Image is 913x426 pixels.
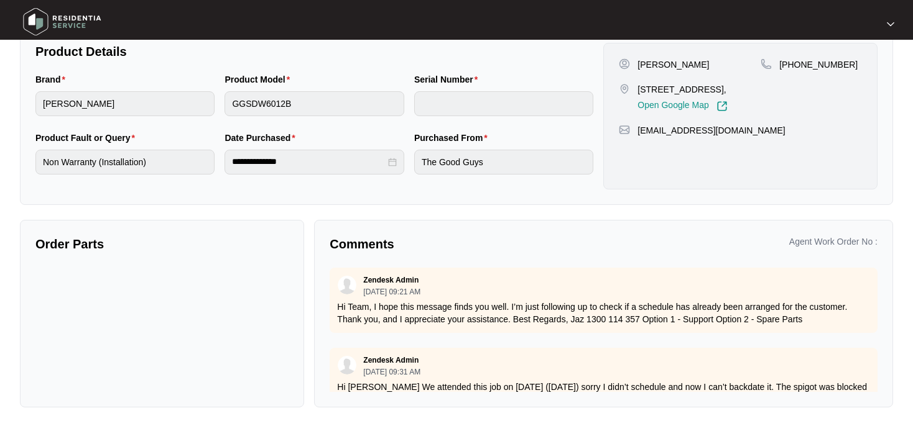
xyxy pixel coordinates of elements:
label: Brand [35,73,70,86]
p: [EMAIL_ADDRESS][DOMAIN_NAME] [637,124,785,137]
p: Order Parts [35,235,289,253]
p: [STREET_ADDRESS], [637,83,727,96]
p: Hi Team, I hope this message finds you well. I’m just following up to check if a schedule has alr... [337,301,870,325]
input: Purchased From [414,150,593,174]
input: Brand [35,91,215,116]
img: user.svg [338,356,356,374]
a: Open Google Map [637,101,727,112]
p: [DATE] 09:21 AM [363,288,420,296]
label: Product Fault or Query [35,132,140,144]
img: residentia service logo [19,3,106,40]
p: Product Details [35,43,593,60]
input: Date Purchased [232,155,385,168]
p: [PHONE_NUMBER] [779,58,858,71]
label: Serial Number [414,73,483,86]
p: Hi [PERSON_NAME] We attended this job on [DATE] ([DATE]) sorry I didn’t schedule and now I can’t ... [337,381,870,418]
img: Link-External [716,101,728,112]
img: user.svg [338,276,356,294]
p: Zendesk Admin [363,355,419,365]
input: Product Fault or Query [35,150,215,174]
img: user-pin [619,58,630,70]
input: Serial Number [414,91,593,116]
input: Product Model [225,91,404,116]
label: Purchased From [414,132,493,144]
img: dropdown arrow [887,21,894,27]
p: [PERSON_NAME] [637,58,709,71]
p: [DATE] 09:31 AM [363,368,420,376]
p: Comments [330,235,595,253]
label: Date Purchased [225,132,300,144]
p: Agent Work Order No : [789,235,878,248]
p: Zendesk Admin [363,275,419,285]
img: map-pin [761,58,772,70]
img: map-pin [619,83,630,94]
img: map-pin [619,124,630,135]
label: Product Model [225,73,295,86]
